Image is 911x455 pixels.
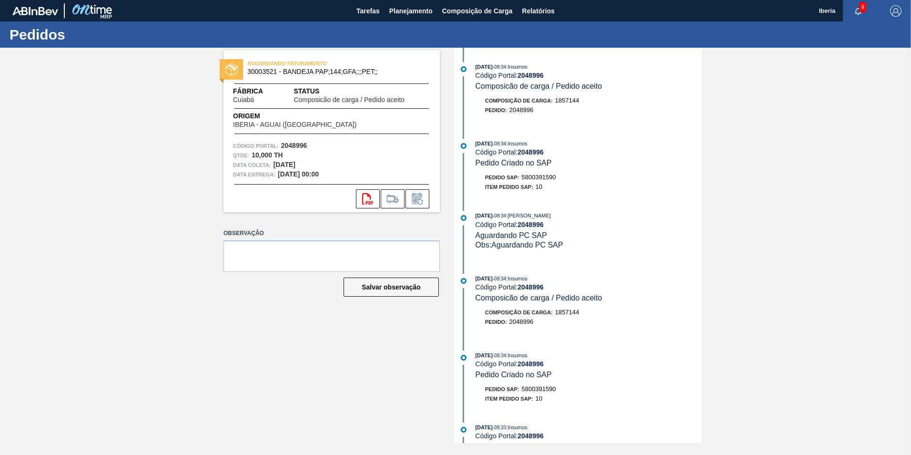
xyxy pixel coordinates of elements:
[247,59,381,68] span: AGUARDANDO FATURAMENTO
[10,29,179,40] h1: Pedidos
[506,64,527,70] span: : Insumos
[476,360,702,368] div: Código Portal:
[476,371,552,379] span: Pedido Criado no SAP
[476,159,552,167] span: Pedido Criado no SAP
[233,96,254,103] span: Cuiabá
[476,432,702,440] div: Código Portal:
[485,396,533,402] span: Item pedido SAP:
[223,227,440,240] label: Observação
[476,352,493,358] span: [DATE]
[278,170,319,178] strong: [DATE] 00:00
[476,64,493,70] span: [DATE]
[476,82,602,90] span: Composicão de carga / Pedido aceito
[381,189,405,208] div: Ir para Composição de Carga
[485,98,553,103] span: Composição de Carga :
[442,5,513,17] span: Composição de Carga
[476,148,702,156] div: Código Portal:
[476,283,702,291] div: Código Portal:
[233,170,275,179] span: Data entrega:
[461,143,466,149] img: atual
[461,278,466,284] img: atual
[233,121,356,128] span: IBERIA - AGUAI ([GEOGRAPHIC_DATA])
[485,319,507,325] span: Pedido :
[247,68,420,75] span: 30003521 - BANDEJA PAP;144;GFA;;;PET;;
[225,63,238,76] img: status
[522,5,555,17] span: Relatórios
[233,160,271,170] span: Data coleta:
[506,276,527,281] span: : Insumos
[461,215,466,221] img: atual
[555,97,579,104] span: 1857144
[493,64,506,70] span: - 08:34
[517,72,544,79] strong: 2048996
[517,283,544,291] strong: 2048996
[461,427,466,433] img: atual
[281,142,307,149] strong: 2048996
[344,278,439,297] button: Salvar observação
[233,111,384,121] span: Origem
[522,385,556,393] span: 5800391590
[476,141,493,146] span: [DATE]
[476,443,547,451] span: Aguardando PC SAP
[476,221,702,228] div: Código Portal:
[517,432,544,440] strong: 2048996
[493,425,506,430] span: - 08:33
[476,231,547,239] span: Aguardando PC SAP
[485,310,553,315] span: Composição de Carga :
[356,189,380,208] div: Abrir arquivo PDF
[509,106,534,114] span: 2048996
[555,309,579,316] span: 1857144
[890,5,901,17] img: Logout
[485,107,507,113] span: Pedido :
[476,213,493,218] span: [DATE]
[233,86,284,96] span: Fábrica
[536,395,542,402] span: 10
[476,276,493,281] span: [DATE]
[12,7,58,15] img: TNhmsLtSVTkK8tSr43FrP2fwEKptu5GPRR3wAAAABJRU5ErkJggg==
[476,72,702,79] div: Código Portal:
[294,86,430,96] span: Status
[476,241,563,249] span: Obs: Aguardando PC SAP
[522,174,556,181] span: 5800391590
[476,294,602,302] span: Composicão de carga / Pedido aceito
[485,175,519,180] span: Pedido SAP:
[506,424,527,430] span: : Insumos
[493,213,506,218] span: - 08:34
[476,424,493,430] span: [DATE]
[509,318,534,325] span: 2048996
[506,352,527,358] span: : Insumos
[405,189,429,208] div: Informar alteração no pedido
[517,148,544,156] strong: 2048996
[389,5,433,17] span: Planejamento
[461,355,466,361] img: atual
[233,141,279,151] span: Código Portal:
[506,141,527,146] span: : Insumos
[273,161,295,168] strong: [DATE]
[485,386,519,392] span: Pedido SAP:
[506,213,551,218] span: : [PERSON_NAME]
[252,151,283,159] strong: 10,000 TH
[493,353,506,358] span: - 08:34
[493,141,506,146] span: - 08:34
[485,184,533,190] span: Item pedido SAP:
[843,4,873,18] button: Notificações
[536,183,542,190] span: 10
[294,96,405,103] span: Composicão de carga / Pedido aceito
[233,151,249,160] span: Qtde :
[859,2,866,12] span: 9
[461,66,466,72] img: atual
[517,221,544,228] strong: 2048996
[356,5,380,17] span: Tarefas
[517,360,544,368] strong: 2048996
[493,276,506,281] span: - 08:34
